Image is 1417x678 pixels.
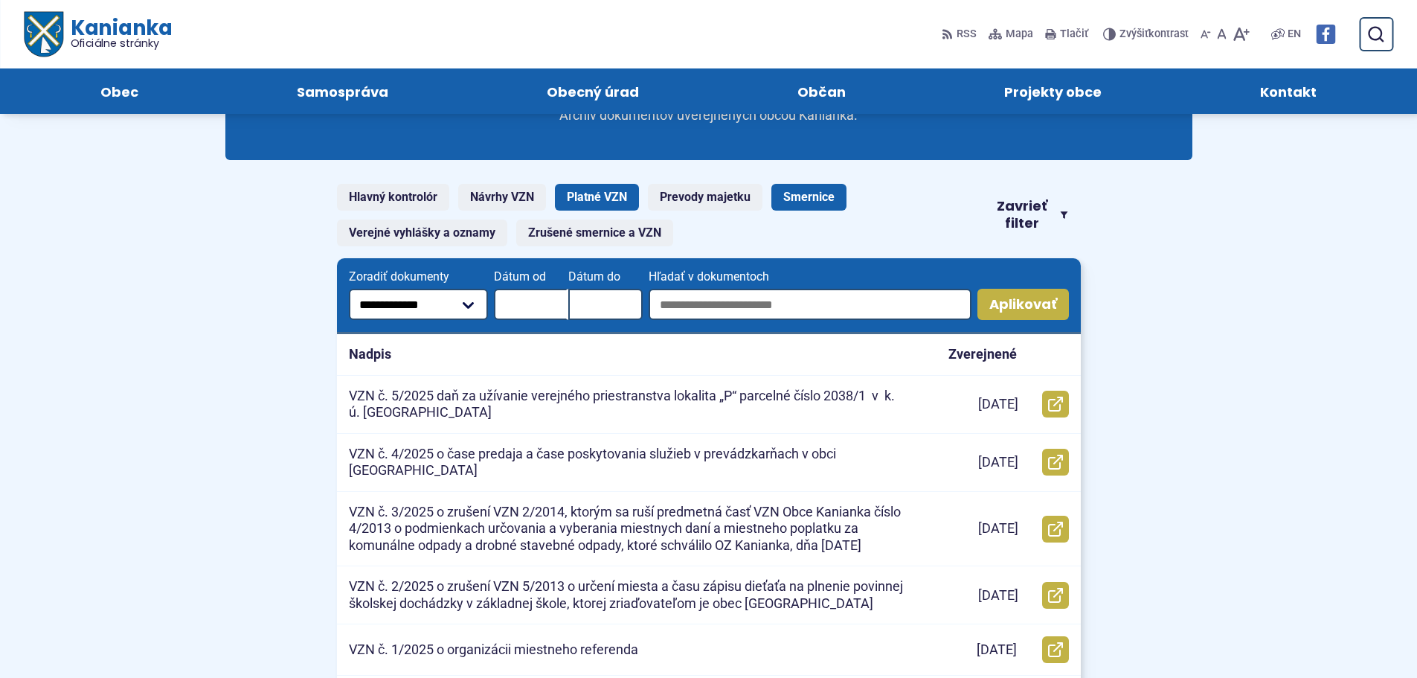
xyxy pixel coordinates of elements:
span: Dátum od [494,270,568,284]
button: Nastaviť pôvodnú veľkosť písma [1214,19,1230,50]
p: Zverejnené [948,346,1017,363]
p: VZN č. 2/2025 o zrušení VZN 5/2013 o určení miesta a času zápisu dieťaťa na plnenie povinnej škol... [349,578,907,612]
button: Zmenšiť veľkosť písma [1198,19,1214,50]
span: RSS [957,25,977,43]
span: Obecný úrad [547,68,639,114]
span: Hľadať v dokumentoch [649,270,971,284]
a: Občan [733,68,910,114]
a: Mapa [986,19,1036,50]
span: EN [1288,25,1301,43]
span: Kontakt [1260,68,1317,114]
a: Projekty obce [940,68,1166,114]
button: Aplikovať [977,289,1069,320]
input: Hľadať v dokumentoch [649,289,971,320]
span: kontrast [1119,28,1189,41]
span: Kanianka [62,18,171,49]
a: Obec [36,68,202,114]
p: VZN č. 3/2025 o zrušení VZN 2/2014, ktorým sa ruší predmetná časť VZN Obce Kanianka číslo 4/2013 ... [349,504,907,554]
p: [DATE] [978,520,1018,537]
select: Zoradiť dokumenty [349,289,489,320]
p: VZN č. 4/2025 o čase predaja a čase poskytovania služieb v prevádzkarňach v obci [GEOGRAPHIC_DATA] [349,446,907,479]
span: Zoradiť dokumenty [349,270,489,284]
p: VZN č. 1/2025 o organizácii miestneho referenda [349,642,638,659]
a: Logo Kanianka, prejsť na domovskú stránku. [24,12,172,57]
p: Archív dokumentov uverejnených obcou Kanianka. [530,107,887,124]
span: Obec [100,68,138,114]
span: Samospráva [297,68,388,114]
p: Nadpis [349,346,391,363]
span: Občan [797,68,846,114]
button: Zavrieť filter [978,198,1081,231]
a: Obecný úrad [482,68,703,114]
a: Verejné vyhlášky a oznamy [337,220,507,246]
span: Mapa [1006,25,1033,43]
span: Dátum do [568,270,643,284]
p: VZN č. 5/2025 daň za užívanie verejného priestranstva lokalita „P“ parcelné číslo 2038/1 v k. ú. ... [349,388,907,421]
button: Zväčšiť veľkosť písma [1230,19,1253,50]
span: Oficiálne stránky [70,38,172,48]
button: Tlačiť [1042,19,1091,50]
a: Kontakt [1196,68,1381,114]
p: [DATE] [978,587,1018,604]
img: Prejsť na domovskú stránku [24,12,62,57]
a: Smernice [771,184,846,211]
img: Prejsť na Facebook stránku [1316,25,1335,44]
a: Prevody majetku [648,184,762,211]
span: Zavrieť filter [990,198,1055,231]
a: Zrušené smernice a VZN [516,220,673,246]
p: [DATE] [978,396,1018,413]
button: Zvýšiťkontrast [1103,19,1192,50]
span: Tlačiť [1060,28,1088,41]
a: Platné VZN [555,184,639,211]
input: Dátum do [568,289,643,320]
p: [DATE] [978,454,1018,471]
p: [DATE] [977,642,1017,659]
span: Zvýšiť [1119,28,1148,40]
span: Projekty obce [1004,68,1102,114]
input: Dátum od [494,289,568,320]
a: Návrhy VZN [458,184,546,211]
a: Samospráva [232,68,452,114]
a: Hlavný kontrolór [337,184,449,211]
a: RSS [942,19,980,50]
a: EN [1285,25,1304,43]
